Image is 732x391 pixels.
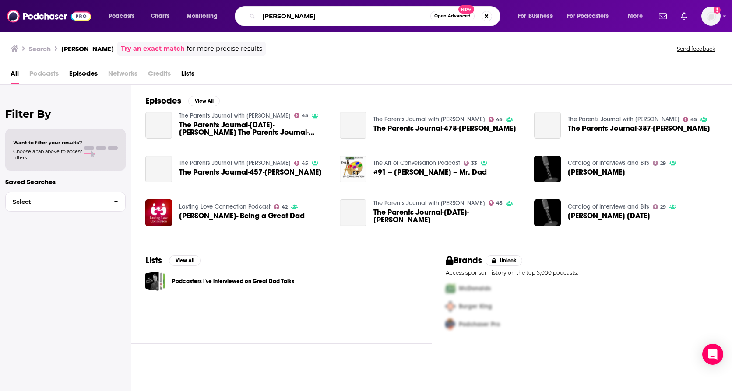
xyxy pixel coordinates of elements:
[109,10,134,22] span: Podcasts
[373,199,485,207] a: The Parents Journal with Bobbi Conner
[179,121,329,136] a: The Parents Journal-November 25, 2013-Armin Brott The Parents Journal-November 25,2013-Armin Brott
[172,276,294,286] a: Podcasters I've interviewed on Great Dad Talks
[108,66,137,84] span: Networks
[302,114,308,118] span: 45
[5,178,126,186] p: Saved Searches
[458,5,474,14] span: New
[373,209,524,223] a: The Parents Journal-July 9, 2012-Armin Brott
[489,117,503,122] a: 45
[568,168,625,176] a: Armin Brott
[534,199,561,226] a: Armin Brott 5/20/2021
[102,9,146,23] button: open menu
[5,192,126,212] button: Select
[187,44,262,54] span: for more precise results
[518,10,553,22] span: For Business
[459,321,500,328] span: Podchaser Pro
[568,212,650,220] a: Armin Brott 5/20/2021
[340,112,366,139] a: The Parents Journal-478-Armin Brott
[282,205,288,209] span: 42
[187,10,218,22] span: Monitoring
[11,66,19,84] a: All
[145,95,181,106] h2: Episodes
[61,45,114,53] h3: [PERSON_NAME]
[6,199,107,205] span: Select
[512,9,563,23] button: open menu
[169,255,201,266] button: View All
[714,7,721,14] svg: Add a profile image
[180,9,229,23] button: open menu
[446,255,482,266] h2: Brands
[568,212,650,220] span: [PERSON_NAME] [DATE]
[683,117,697,122] a: 45
[69,66,98,84] a: Episodes
[121,44,185,54] a: Try an exact match
[655,9,670,24] a: Show notifications dropdown
[373,125,516,132] span: The Parents Journal-478-[PERSON_NAME]
[29,66,59,84] span: Podcasts
[340,199,366,226] a: The Parents Journal-July 9, 2012-Armin Brott
[568,125,710,132] a: The Parents Journal-387-Armin Brott
[145,112,172,139] a: The Parents Journal-November 25, 2013-Armin Brott The Parents Journal-November 25,2013-Armin Brott
[373,168,487,176] a: #91 – Armin Brott – Mr. Dad
[561,9,622,23] button: open menu
[534,156,561,182] a: Armin Brott
[653,204,666,209] a: 29
[446,269,718,276] p: Access sponsor history on the top 5,000 podcasts.
[188,96,220,106] button: View All
[459,285,491,292] span: McDonalds
[373,168,487,176] span: #91 – [PERSON_NAME] – Mr. Dad
[259,9,430,23] input: Search podcasts, credits, & more...
[179,168,322,176] a: The Parents Journal-457-Armin Brott
[179,212,305,220] span: [PERSON_NAME]- Being a Great Dad
[373,115,485,123] a: The Parents Journal with Bobbi Conner
[145,95,220,106] a: EpisodesView All
[674,45,718,52] button: Send feedback
[489,200,503,206] a: 45
[373,125,516,132] a: The Parents Journal-478-Armin Brott
[179,203,271,210] a: Lasting Love Connection Podcast
[568,159,649,167] a: Catalog of Interviews and Bits
[568,115,679,123] a: The Parents Journal with Bobbi Conner
[702,344,723,365] div: Open Intercom Messenger
[340,156,366,182] img: #91 – Armin Brott – Mr. Dad
[179,212,305,220] a: Armin Brott- Being a Great Dad
[145,156,172,182] a: The Parents Journal-457-Armin Brott
[701,7,721,26] img: User Profile
[568,203,649,210] a: Catalog of Interviews and Bits
[434,14,471,18] span: Open Advanced
[148,66,171,84] span: Credits
[622,9,654,23] button: open menu
[471,161,477,165] span: 33
[701,7,721,26] span: Logged in as molly.burgoyne
[628,10,643,22] span: More
[145,9,175,23] a: Charts
[464,161,478,166] a: 33
[442,297,459,315] img: Second Pro Logo
[13,148,82,161] span: Choose a tab above to access filters.
[13,140,82,146] span: Want to filter your results?
[568,125,710,132] span: The Parents Journal-387-[PERSON_NAME]
[701,7,721,26] button: Show profile menu
[7,8,91,24] img: Podchaser - Follow, Share and Rate Podcasts
[567,10,609,22] span: For Podcasters
[179,168,322,176] span: The Parents Journal-457-[PERSON_NAME]
[653,161,666,166] a: 29
[534,112,561,139] a: The Parents Journal-387-Armin Brott
[145,255,162,266] h2: Lists
[145,271,165,291] span: Podcasters I've interviewed on Great Dad Talks
[274,204,288,209] a: 42
[29,45,51,53] h3: Search
[496,201,503,205] span: 45
[243,6,509,26] div: Search podcasts, credits, & more...
[179,159,291,167] a: The Parents Journal with Bobbi Conner
[430,11,475,21] button: Open AdvancedNew
[181,66,194,84] a: Lists
[496,118,503,122] span: 45
[459,303,492,310] span: Burger King
[486,255,523,266] button: Unlock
